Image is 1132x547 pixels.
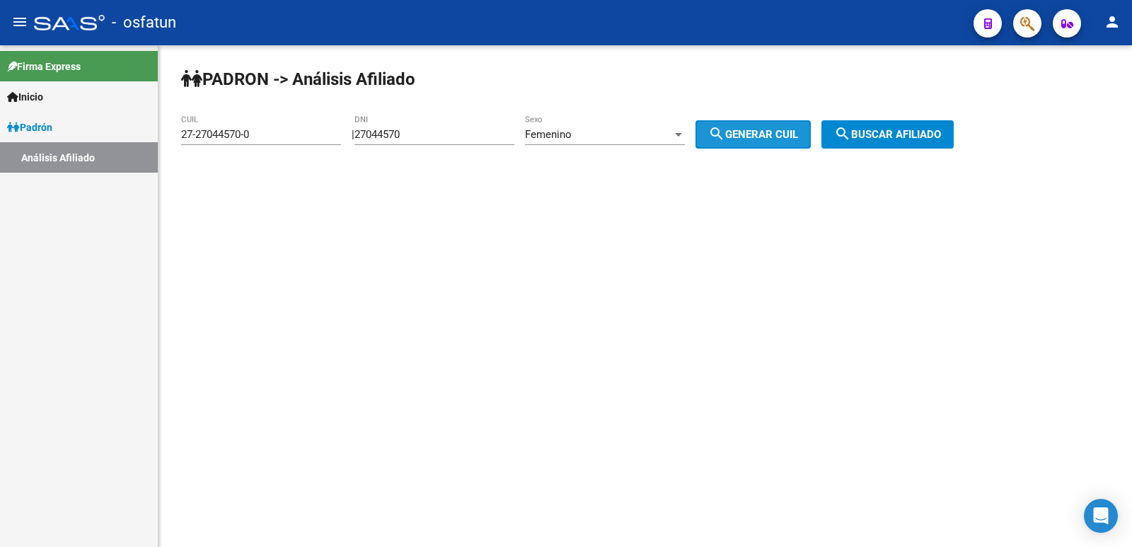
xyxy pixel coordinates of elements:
[11,13,28,30] mat-icon: menu
[352,128,821,141] div: |
[525,128,572,141] span: Femenino
[834,128,941,141] span: Buscar afiliado
[821,120,954,149] button: Buscar afiliado
[695,120,811,149] button: Generar CUIL
[708,128,798,141] span: Generar CUIL
[7,59,81,74] span: Firma Express
[834,125,851,142] mat-icon: search
[1104,13,1121,30] mat-icon: person
[708,125,725,142] mat-icon: search
[112,7,176,38] span: - osfatun
[7,89,43,105] span: Inicio
[181,69,415,89] strong: PADRON -> Análisis Afiliado
[7,120,52,135] span: Padrón
[1084,499,1118,533] div: Open Intercom Messenger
